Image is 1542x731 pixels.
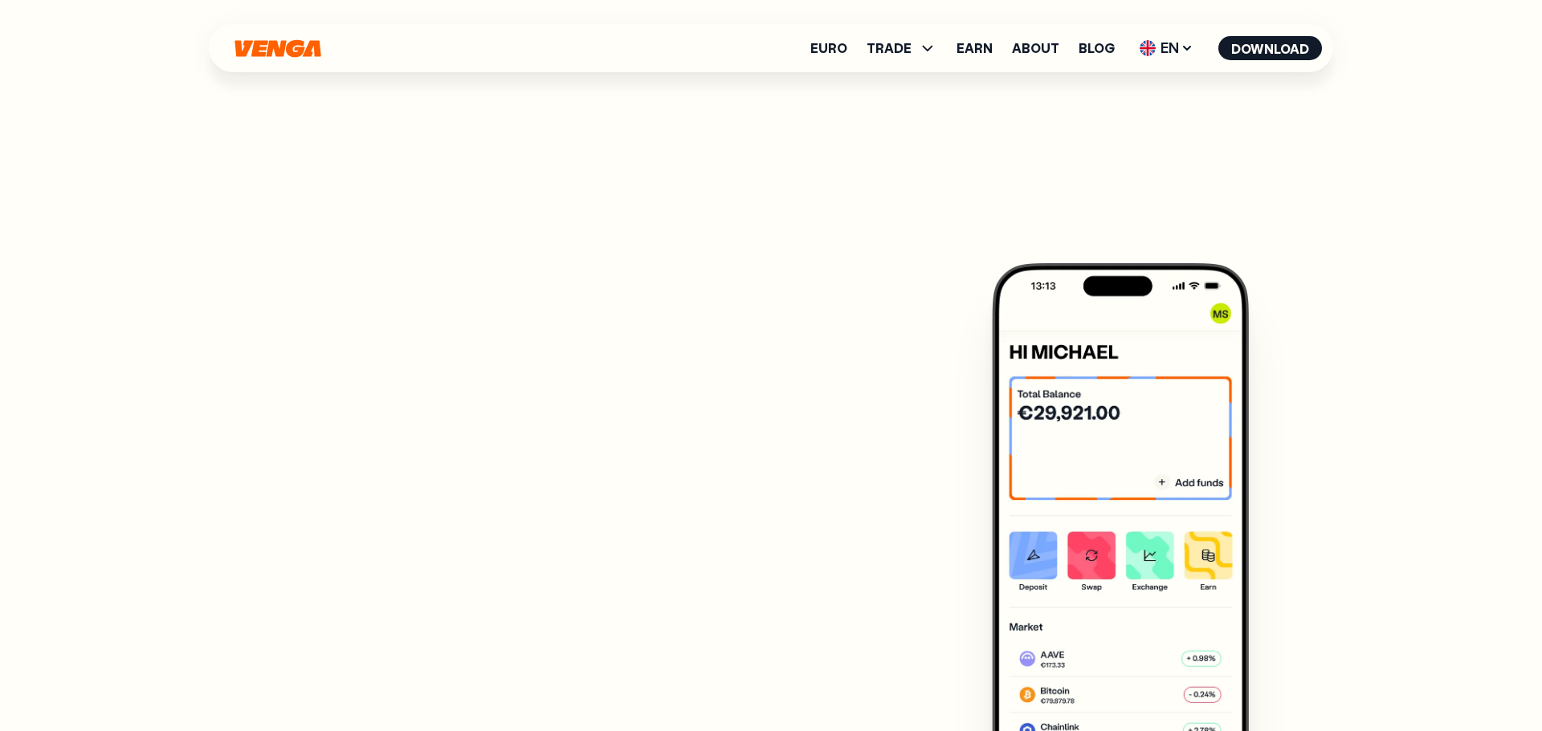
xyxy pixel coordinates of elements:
a: Earn [957,42,993,55]
span: TRADE [867,39,937,58]
span: EN [1134,35,1199,61]
a: About [1012,42,1059,55]
span: TRADE [867,42,912,55]
a: Euro [810,42,847,55]
img: flag-uk [1140,40,1156,56]
svg: Home [233,39,323,58]
a: Blog [1079,42,1115,55]
button: Download [1218,36,1322,60]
